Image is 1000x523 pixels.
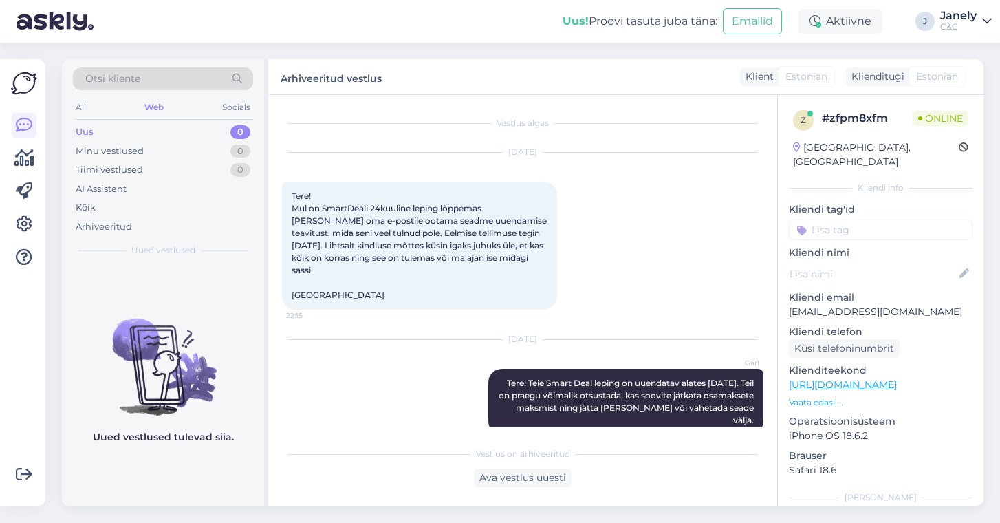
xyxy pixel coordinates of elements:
[499,378,756,425] span: Tere! Teie Smart Deal leping on uuendatav alates [DATE]. Teil on praegu võimalik otsustada, kas s...
[76,125,94,139] div: Uus
[76,220,132,234] div: Arhiveeritud
[793,140,959,169] div: [GEOGRAPHIC_DATA], [GEOGRAPHIC_DATA]
[282,146,763,158] div: [DATE]
[916,70,958,84] span: Estonian
[230,163,250,177] div: 0
[801,115,806,125] span: z
[785,70,827,84] span: Estonian
[476,448,570,460] span: Vestlus on arhiveeritud
[789,396,972,409] p: Vaata edasi ...
[286,310,338,321] span: 22:15
[282,333,763,345] div: [DATE]
[789,339,900,358] div: Küsi telefoninumbrit
[789,220,972,240] input: Lisa tag
[789,325,972,339] p: Kliendi telefon
[230,125,250,139] div: 0
[846,70,904,84] div: Klienditugi
[789,491,972,504] div: [PERSON_NAME]
[708,358,759,368] span: Garl
[281,67,382,86] label: Arhiveeritud vestlus
[940,21,977,32] div: C&C
[940,10,977,21] div: Janely
[62,294,264,418] img: No chats
[789,429,972,443] p: iPhone OS 18.6.2
[142,98,166,116] div: Web
[789,246,972,260] p: Kliendi nimi
[93,430,234,445] p: Uued vestlused tulevad siia.
[76,145,144,158] div: Minu vestlused
[230,145,250,158] div: 0
[131,244,195,257] span: Uued vestlused
[913,111,968,126] span: Online
[723,8,782,34] button: Emailid
[292,191,549,300] span: Tere! Mul on SmartDeali 24kuuline leping lõppemas [PERSON_NAME] oma e-postile ootama seadme uuend...
[789,414,972,429] p: Operatsioonisüsteem
[563,13,717,30] div: Proovi tasuta juba täna:
[85,72,140,86] span: Otsi kliente
[789,449,972,463] p: Brauser
[563,14,589,28] b: Uus!
[219,98,253,116] div: Socials
[789,463,972,478] p: Safari 18.6
[789,202,972,217] p: Kliendi tag'id
[940,10,992,32] a: JanelyC&C
[789,182,972,194] div: Kliendi info
[798,9,882,34] div: Aktiivne
[76,163,143,177] div: Tiimi vestlused
[789,290,972,305] p: Kliendi email
[822,110,913,127] div: # zfpm8xfm
[740,70,774,84] div: Klient
[474,469,572,487] div: Ava vestlus uuesti
[11,70,37,96] img: Askly Logo
[789,305,972,319] p: [EMAIL_ADDRESS][DOMAIN_NAME]
[789,363,972,378] p: Klienditeekond
[76,182,127,196] div: AI Assistent
[789,378,897,391] a: [URL][DOMAIN_NAME]
[790,266,957,281] input: Lisa nimi
[76,201,96,215] div: Kõik
[282,117,763,129] div: Vestlus algas
[915,12,935,31] div: J
[73,98,89,116] div: All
